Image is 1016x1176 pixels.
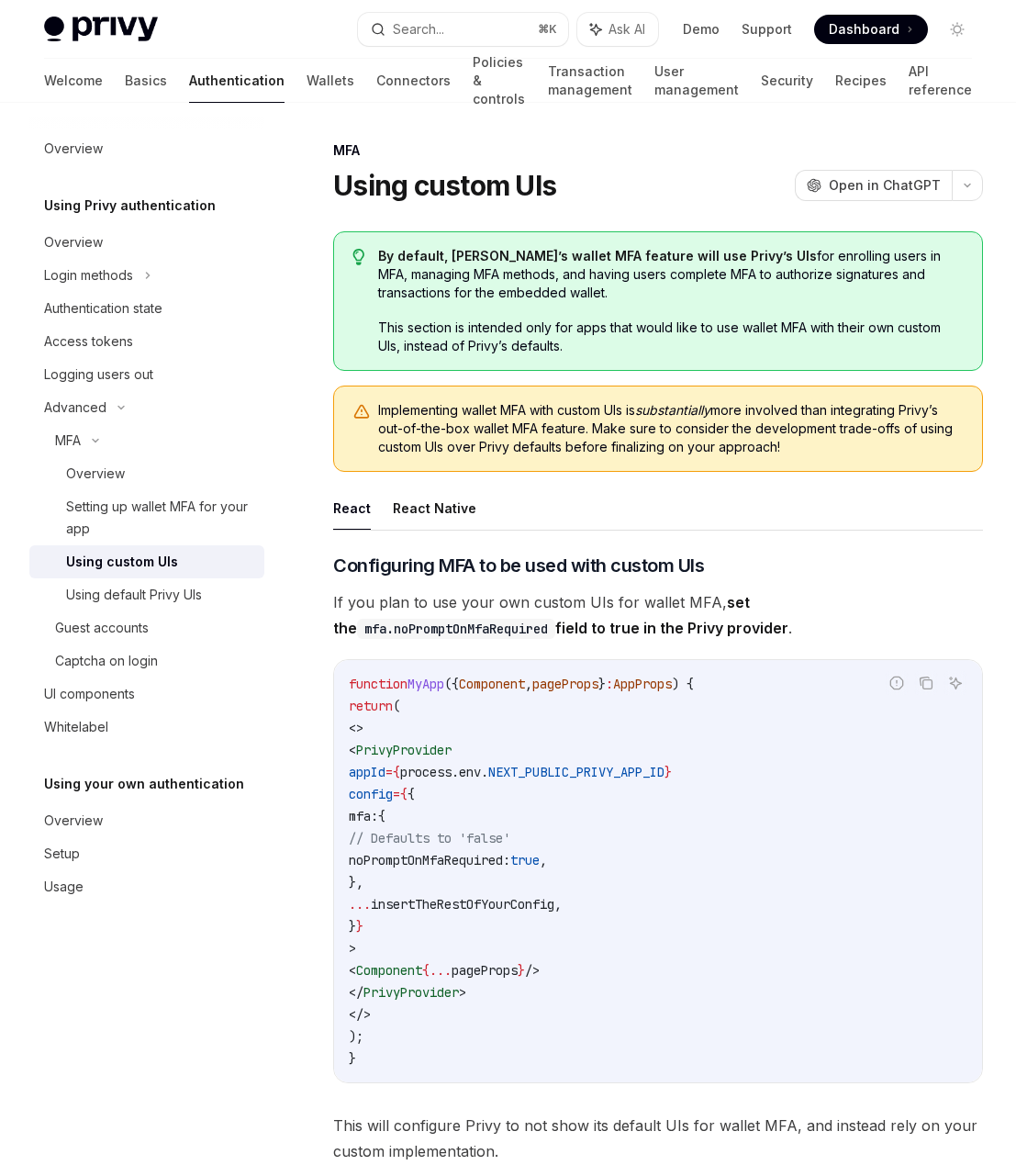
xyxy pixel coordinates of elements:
span: If you plan to use your own custom UIs for wallet MFA, . [333,589,983,641]
div: Captcha on login [55,650,158,672]
a: Logging users out [29,358,264,391]
span: } [518,962,525,979]
span: ⌘ K [538,22,557,37]
span: , [554,896,562,913]
img: light logo [44,17,158,42]
span: < [349,962,356,979]
a: UI components [29,678,264,711]
a: Whitelabel [29,711,264,744]
div: Overview [44,138,103,160]
span: noPromptOnMfaRequired: [349,852,510,868]
a: API reference [909,59,972,103]
a: Overview [29,132,264,165]
span: NEXT_PUBLIC_PRIVY_APP_ID [488,764,664,780]
div: Using default Privy UIs [66,584,202,606]
a: Access tokens [29,325,264,358]
span: insertTheRestOfYourConfig [371,896,554,913]
span: } [349,918,356,935]
span: Component [356,962,422,979]
div: Access tokens [44,330,133,353]
span: pageProps [532,676,598,692]
h5: Using Privy authentication [44,195,216,217]
div: Guest accounts [55,617,149,639]
a: Policies & controls [473,59,526,103]
a: Support [742,20,792,39]
span: PrivyProvider [356,742,452,758]
span: for enrolling users in MFA, managing MFA methods, and having users complete MFA to authorize sign... [378,247,964,302]
span: } [664,764,672,780]
div: Setup [44,843,80,865]
span: <> [349,720,363,736]
button: React Native [393,487,476,530]
span: ... [430,962,452,979]
div: Search... [393,18,444,40]
div: Using custom UIs [66,551,178,573]
span: { [422,962,430,979]
div: Whitelabel [44,716,108,738]
span: } [598,676,606,692]
span: appId [349,764,385,780]
span: , [540,852,547,868]
span: . [481,764,488,780]
span: env [459,764,481,780]
span: } [356,918,363,935]
span: = [385,764,393,780]
strong: By default, [PERSON_NAME]’s wallet MFA feature will use Privy’s UIs [378,248,817,263]
span: Ask AI [608,20,645,39]
span: ); [349,1028,363,1045]
div: Overview [66,463,125,485]
a: Overview [29,804,264,837]
div: MFA [55,430,81,452]
span: , [525,676,532,692]
button: Ask AI [943,671,967,695]
a: Authentication [189,59,285,103]
span: AppProps [613,676,672,692]
a: Overview [29,457,264,490]
a: Transaction management [548,59,632,103]
span: Configuring MFA to be used with custom UIs [333,553,704,578]
a: Usage [29,870,264,903]
a: Using custom UIs [29,545,264,578]
div: Login methods [44,264,133,286]
span: </ [349,984,363,1001]
a: Wallets [307,59,354,103]
span: ({ [444,676,459,692]
span: function [349,676,408,692]
a: Authentication state [29,292,264,325]
span: // Defaults to 'false' [349,830,510,846]
div: Logging users out [44,364,153,386]
span: Open in ChatGPT [829,176,941,195]
a: Guest accounts [29,611,264,644]
a: Demo [683,20,720,39]
a: Setting up wallet MFA for your app [29,490,264,545]
span: ( [393,698,400,714]
button: Report incorrect code [885,671,909,695]
span: Component [459,676,525,692]
a: Welcome [44,59,103,103]
span: { [378,808,385,824]
code: mfa.noPromptOnMfaRequired [357,619,555,639]
svg: Warning [352,403,371,421]
span: This will configure Privy to not show its default UIs for wallet MFA, and instead rely on your cu... [333,1113,983,1164]
span: : [606,676,613,692]
span: < [349,742,356,758]
span: > [349,940,356,957]
a: Dashboard [814,15,928,44]
div: Usage [44,876,84,898]
a: Basics [125,59,167,103]
button: Open in ChatGPT [795,170,952,201]
div: Overview [44,810,103,832]
button: Search...⌘K [358,13,567,46]
span: { [400,786,408,802]
span: </> [349,1006,371,1023]
span: { [408,786,415,802]
svg: Tip [352,249,365,265]
div: Advanced [44,397,106,419]
a: Using default Privy UIs [29,578,264,611]
span: true [510,852,540,868]
div: Authentication state [44,297,162,319]
span: MyApp [408,676,444,692]
span: ) { [672,676,694,692]
h5: Using your own authentication [44,773,244,795]
span: This section is intended only for apps that would like to use wallet MFA with their own custom UI... [378,319,964,355]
